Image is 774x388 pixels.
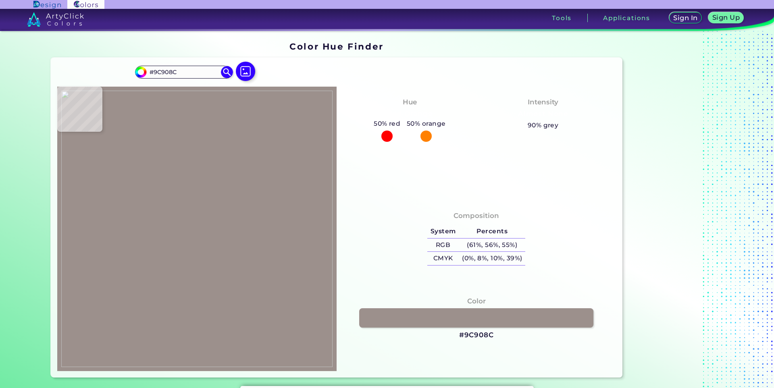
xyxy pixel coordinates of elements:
h5: Sign In [674,15,697,21]
img: icon search [221,66,233,78]
h3: Almost None [515,109,572,119]
h3: Applications [603,15,650,21]
h3: Tools [552,15,572,21]
h5: 90% grey [528,120,559,131]
iframe: Advertisement [626,39,726,381]
a: Sign Up [709,12,743,23]
h4: Hue [403,96,417,108]
h1: Color Hue Finder [289,40,383,52]
h4: Color [467,295,486,307]
h5: (61%, 56%, 55%) [459,239,525,252]
a: Sign In [670,12,701,23]
h4: Composition [454,210,499,222]
input: type color.. [146,66,221,77]
img: logo_artyclick_colors_white.svg [27,12,84,27]
h4: Intensity [528,96,558,108]
h3: #9C908C [459,330,494,340]
img: ArtyClick Design logo [33,1,60,8]
h3: Red-Orange [384,109,436,119]
img: icon picture [236,62,255,81]
h5: Percents [459,225,525,238]
h5: 50% red [370,118,404,129]
h5: RGB [427,239,459,252]
h5: 50% orange [404,118,449,129]
h5: (0%, 8%, 10%, 39%) [459,252,525,265]
h5: System [427,225,459,238]
h5: Sign Up [713,14,739,21]
img: 4e4b9b7e-38dd-4883-9042-273769d2c232 [61,91,333,367]
h5: CMYK [427,252,459,265]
